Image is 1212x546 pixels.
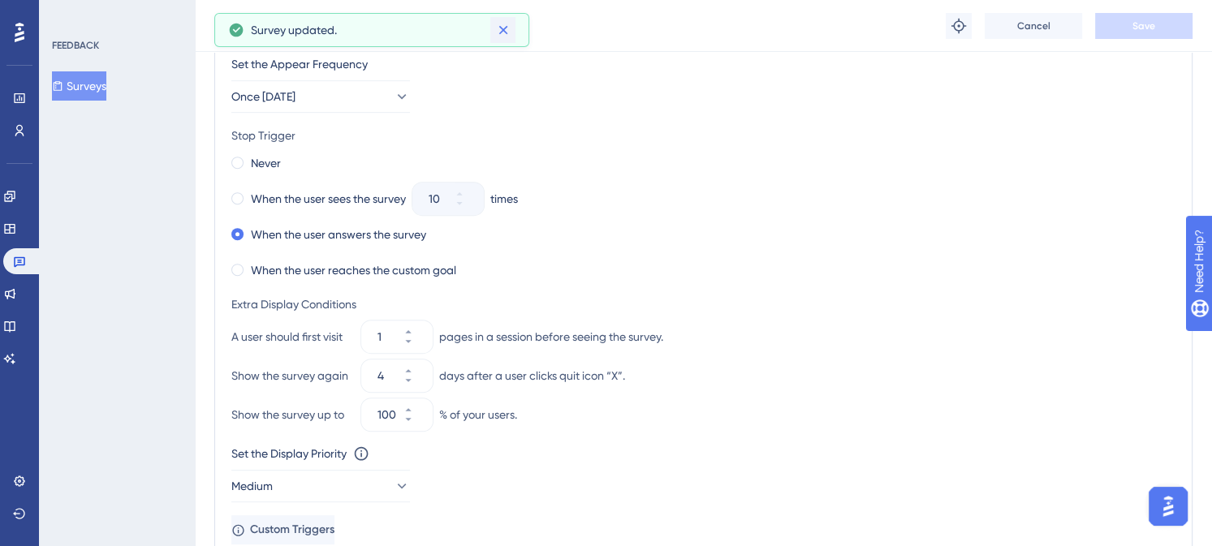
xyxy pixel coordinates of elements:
label: When the user sees the survey [251,189,406,209]
button: Save [1095,13,1193,39]
span: Custom Triggers [250,520,334,540]
span: Save [1132,19,1155,32]
div: Show the survey up to [231,405,355,424]
div: times [490,189,518,209]
label: When the user reaches the custom goal [251,260,456,280]
div: % of your users. [439,405,517,424]
span: Medium [231,476,273,496]
div: Set the Appear Frequency [231,54,1175,74]
div: Stop Trigger [231,126,1175,145]
label: Never [251,153,281,173]
button: Once [DATE] [231,80,410,113]
div: FEEDBACK [52,39,99,52]
div: Extra Display Conditions [231,294,1175,314]
span: Once [DATE] [231,87,295,106]
button: Medium [231,470,410,502]
label: When the user answers the survey [251,225,426,244]
button: Cancel [985,13,1082,39]
button: Custom Triggers [231,515,334,544]
span: Cancel [1017,19,1050,32]
div: days after a user clicks quit icon “X”. [439,366,625,385]
iframe: UserGuiding AI Assistant Launcher [1144,482,1193,531]
div: pages in a session before seeing the survey. [439,327,663,346]
button: Surveys [52,71,106,101]
span: Survey updated. [251,20,337,40]
span: Need Help? [38,4,101,24]
div: Show the survey again [231,366,355,385]
div: A user should first visit [231,327,355,346]
div: Set the Display Priority [231,444,347,463]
